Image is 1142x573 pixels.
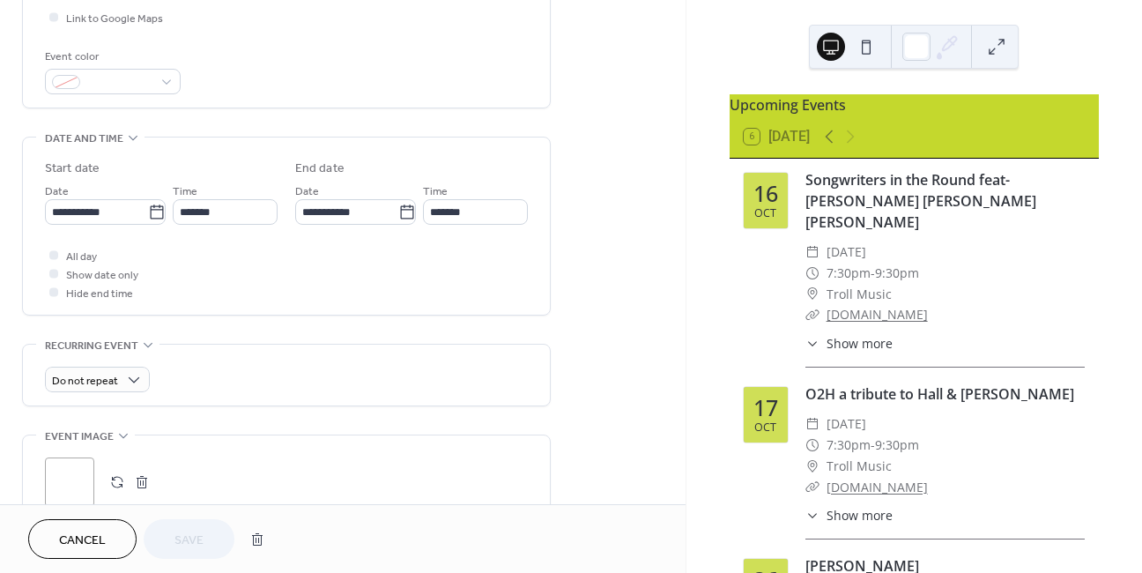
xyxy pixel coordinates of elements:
[805,477,819,498] div: ​
[805,334,893,353] button: ​Show more
[753,397,778,419] div: 17
[827,413,866,435] span: [DATE]
[805,456,819,477] div: ​
[827,334,893,353] span: Show more
[45,428,114,446] span: Event image
[28,519,137,559] button: Cancel
[423,182,448,201] span: Time
[805,334,819,353] div: ​
[827,306,928,323] a: [DOMAIN_NAME]
[875,263,919,284] span: 9:30pm
[45,458,94,507] div: ;
[827,435,871,456] span: 7:30pm
[827,456,892,477] span: Troll Music
[805,413,819,435] div: ​
[827,506,893,525] span: Show more
[730,94,1099,115] div: Upcoming Events
[805,506,819,525] div: ​
[805,506,893,525] button: ​Show more
[805,242,819,263] div: ​
[66,248,97,266] span: All day
[827,263,871,284] span: 7:30pm
[827,242,866,263] span: [DATE]
[66,266,138,285] span: Show date only
[871,263,875,284] span: -
[66,285,133,303] span: Hide end time
[754,422,776,434] div: Oct
[754,208,776,220] div: Oct
[805,263,819,284] div: ​
[45,160,100,178] div: Start date
[805,170,1036,232] a: Songwriters in the Round feat- [PERSON_NAME] [PERSON_NAME] [PERSON_NAME]
[45,337,138,355] span: Recurring event
[66,10,163,28] span: Link to Google Maps
[173,182,197,201] span: Time
[805,435,819,456] div: ​
[52,371,118,391] span: Do not repeat
[871,435,875,456] span: -
[45,48,177,66] div: Event color
[805,304,819,325] div: ​
[295,160,345,178] div: End date
[805,284,819,305] div: ​
[875,435,919,456] span: 9:30pm
[753,182,778,205] div: 16
[45,182,69,201] span: Date
[805,384,1074,404] a: O2H a tribute to Hall & [PERSON_NAME]
[295,182,319,201] span: Date
[59,532,106,550] span: Cancel
[827,479,928,495] a: [DOMAIN_NAME]
[45,130,123,148] span: Date and time
[827,284,892,305] span: Troll Music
